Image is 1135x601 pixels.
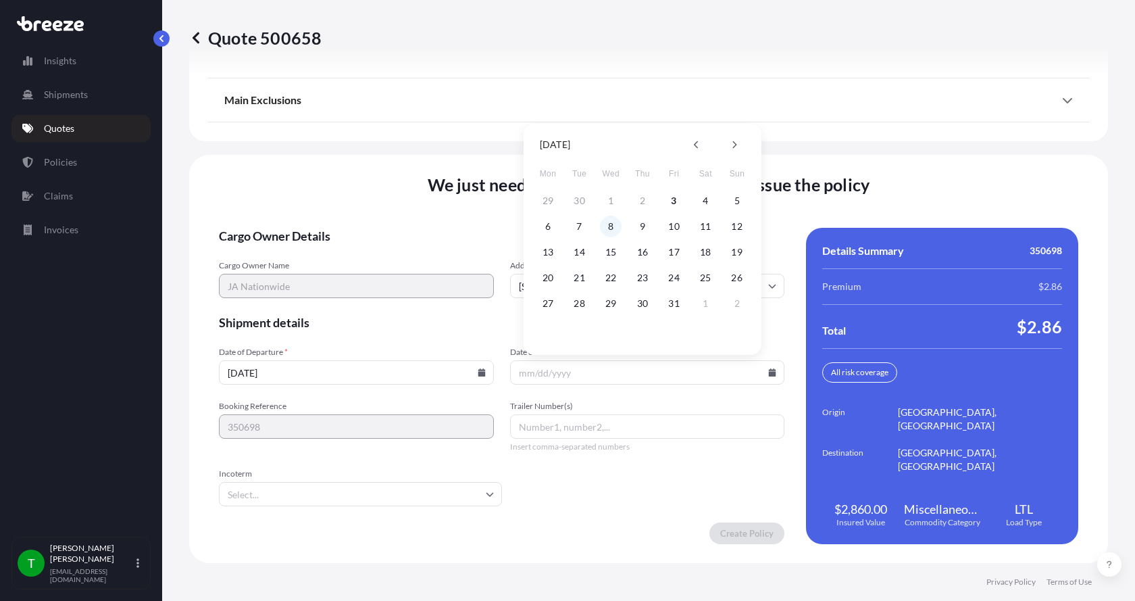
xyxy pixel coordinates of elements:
button: 7 [569,216,590,237]
p: Quote 500658 [189,27,322,49]
button: 20 [537,267,559,289]
button: 10 [663,216,685,237]
span: $2.86 [1017,316,1062,337]
span: Sunday [725,160,749,187]
p: Quotes [44,122,74,135]
a: Quotes [11,115,151,142]
span: Total [822,324,846,337]
span: Main Exclusions [224,93,301,107]
button: 26 [726,267,748,289]
div: Main Exclusions [224,84,1073,116]
div: All risk coverage [822,362,897,383]
a: Invoices [11,216,151,243]
span: Insured Value [836,517,885,528]
p: Create Policy [720,527,774,540]
input: mm/dd/yyyy [219,360,494,385]
a: Terms of Use [1046,577,1092,587]
span: Date of Departure [219,347,494,358]
a: Shipments [11,81,151,108]
button: 22 [600,267,622,289]
span: $2.86 [1038,280,1062,293]
button: 4 [695,190,716,212]
span: Details Summary [822,244,904,258]
span: Commodity Category [905,517,980,528]
button: 13 [537,241,559,263]
span: Shipment details [219,314,784,331]
p: Shipments [44,88,88,101]
button: 15 [600,241,622,263]
span: Friday [662,160,686,187]
span: Miscellaneous Manufactured Articles [904,501,980,517]
span: Tuesday [567,160,592,187]
button: 3 [663,190,685,212]
input: mm/dd/yyyy [510,360,785,385]
button: 14 [569,241,590,263]
span: Load Type [1006,517,1042,528]
span: We just need a few more details before we issue the policy [428,174,870,195]
p: Claims [44,189,73,203]
button: 28 [569,293,590,314]
span: T [28,556,35,570]
span: LTL [1015,501,1033,517]
input: Number1, number2,... [510,414,785,439]
span: Date of Arrival [510,347,785,358]
span: Origin [822,406,898,433]
button: 8 [600,216,622,237]
input: Cargo owner address [510,274,785,298]
button: 29 [600,293,622,314]
span: Cargo Owner Name [219,260,494,271]
input: Select... [219,482,502,506]
span: Premium [822,280,861,293]
button: 24 [663,267,685,289]
span: Address [510,260,785,271]
button: 6 [537,216,559,237]
button: 19 [726,241,748,263]
span: Wednesday [599,160,623,187]
button: 11 [695,216,716,237]
span: [GEOGRAPHIC_DATA], [GEOGRAPHIC_DATA] [898,446,1062,473]
button: 31 [663,293,685,314]
span: Trailer Number(s) [510,401,785,412]
p: [EMAIL_ADDRESS][DOMAIN_NAME] [50,567,134,583]
button: 23 [632,267,653,289]
span: $2,860.00 [834,501,887,517]
span: Destination [822,446,898,473]
p: [PERSON_NAME] [PERSON_NAME] [50,543,134,564]
button: 2 [726,293,748,314]
span: Insert comma-separated numbers [510,441,785,452]
button: 17 [663,241,685,263]
button: 16 [632,241,653,263]
span: Incoterm [219,468,502,479]
span: Booking Reference [219,401,494,412]
a: Privacy Policy [986,577,1036,587]
span: Cargo Owner Details [219,228,784,244]
p: Insights [44,54,76,68]
div: [DATE] [540,137,570,153]
p: Invoices [44,223,78,237]
span: Thursday [630,160,655,187]
a: Policies [11,149,151,176]
button: 30 [632,293,653,314]
button: 25 [695,267,716,289]
input: Your internal reference [219,414,494,439]
a: Insights [11,47,151,74]
span: 350698 [1030,244,1062,258]
button: 1 [695,293,716,314]
button: 27 [537,293,559,314]
button: 18 [695,241,716,263]
button: 5 [726,190,748,212]
button: 21 [569,267,590,289]
a: Claims [11,183,151,210]
span: Monday [536,160,560,187]
span: [GEOGRAPHIC_DATA], [GEOGRAPHIC_DATA] [898,406,1062,433]
span: Saturday [693,160,717,187]
p: Policies [44,155,77,169]
button: Create Policy [709,523,784,544]
button: 9 [632,216,653,237]
button: 12 [726,216,748,237]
